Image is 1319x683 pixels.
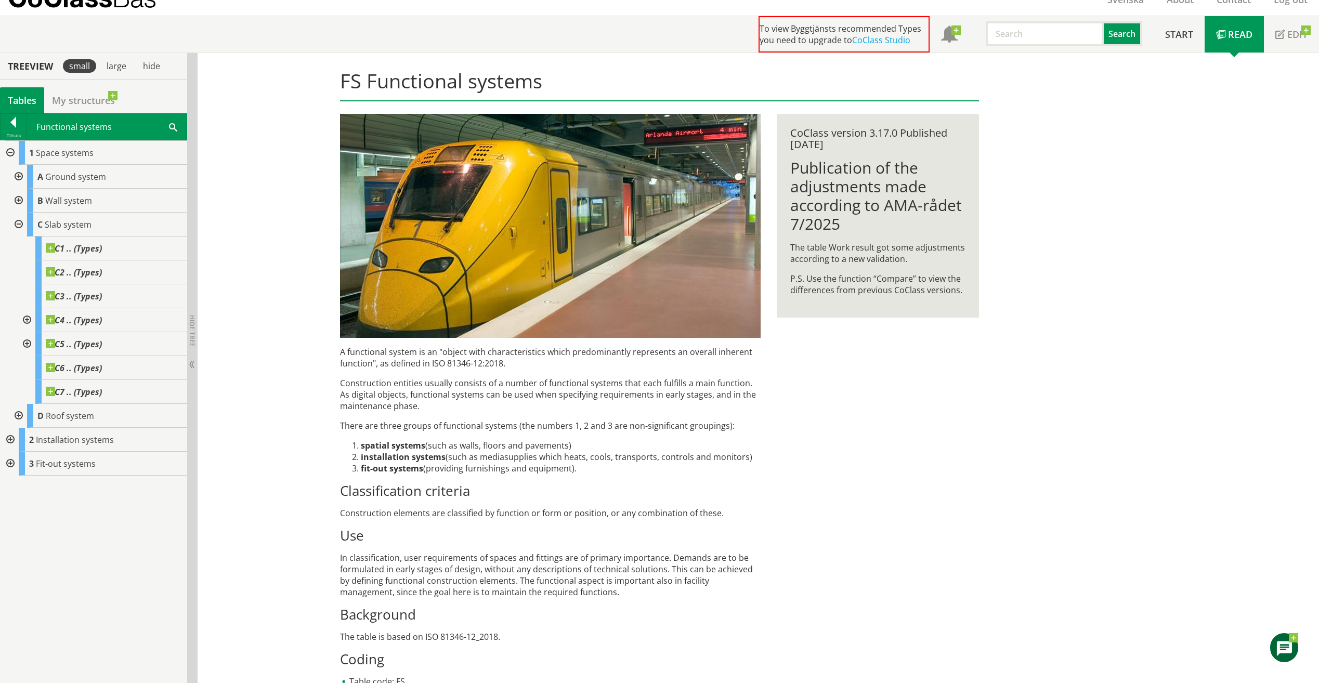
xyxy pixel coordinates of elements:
h1: FS Functional systems [340,69,979,101]
p: Construction entities usually consists of a number of functional systems that each fulfills a mai... [340,377,761,412]
div: Go to the CoClass Studio information page [8,189,187,213]
span: A [37,171,43,182]
span: Roof system [46,410,94,422]
span: B [37,195,43,206]
p: Construction elements are classified by function or form or position, or any combination of these. [340,507,761,519]
div: small [63,59,96,73]
div: Go to the CoClass Studio information page [17,237,187,260]
span: Wall system [45,195,92,206]
li: (such as walls, floors and pavements) [361,440,761,451]
strong: spatial systems [361,440,425,451]
p: A functional system is an "object with characteristics which predominantly represents an overall ... [340,346,761,369]
span: Slab system [45,219,92,230]
div: To view Byggtjänsts recommended Types you need to upgrade to [759,16,930,52]
div: Go to the CoClass Studio information page [17,260,187,284]
div: Functional systems [27,114,187,140]
a: CoClass Studio [852,34,910,46]
h2: Classification criteria [340,482,761,499]
a: Start [1154,16,1205,52]
div: hide [137,59,166,73]
span: 1 [29,147,34,159]
a: My structures [44,87,123,113]
div: Go to the CoClass Studio information page [8,404,187,428]
img: arlanda-express-2.jpg [340,114,761,338]
p: In classification, user requirements of spaces and fittings are of primary importance. Demands ar... [340,552,761,598]
span: C4 .. (Types) [46,315,102,325]
h2: Background [340,606,761,623]
span: Sök i tabellen [169,121,177,132]
div: Go to the CoClass Studio information page [17,356,187,380]
span: D [37,410,44,422]
div: Go to the CoClass Studio information page [17,332,187,356]
span: Read [1228,28,1252,41]
span: C7 .. (Types) [46,387,102,397]
strong: fit-out systems [361,463,423,474]
span: Fit-out systems [36,458,96,469]
span: C [37,219,43,230]
li: (such as mediasupplies which heats, cools, transports, controls and monitors) [361,451,761,463]
div: Go to the CoClass Studio information page [8,165,187,189]
span: Start [1165,28,1193,41]
p: The table is based on ISO 81346-12_2018. [340,631,761,642]
span: Ground system [45,171,106,182]
p: The table Work result got some adjustments according to a new validation. [790,242,965,265]
p: P.S. Use the function “Compare” to view the differences from previous CoClass versions. [790,273,965,296]
span: C5 .. (Types) [46,339,102,349]
div: Go to the CoClass Studio information page [17,284,187,308]
span: Hide tree [188,315,197,347]
span: 3 [29,458,34,469]
button: Search [1104,21,1142,46]
span: C6 .. (Types) [46,363,102,373]
a: Edit [1264,16,1319,52]
div: CoClass version 3.17.0 Published [DATE] [790,127,965,150]
li: (providing furnishings and equipment). [361,463,761,474]
div: Treeview [2,60,59,72]
h2: Use [340,527,761,544]
div: Go to the CoClass Studio information page [17,308,187,332]
div: Go to the CoClass Studio information page [8,213,187,404]
span: Space systems [36,147,94,159]
span: Installation systems [36,434,114,445]
div: Tillbaka [1,132,27,140]
a: Read [1205,16,1264,52]
input: Search [986,21,1104,46]
h2: Coding [340,651,761,667]
h1: Publication of the adjustments made according to AMA-rådet 7/2025 [790,159,965,233]
p: There are three groups of functional systems (the numbers 1, 2 and 3 are non-significant groupings): [340,420,761,431]
span: C1 .. (Types) [46,243,102,254]
strong: installation systems [361,451,446,463]
div: large [100,59,133,73]
span: Edit [1287,28,1308,41]
span: 2 [29,434,34,445]
span: Notifications [941,27,958,44]
span: C3 .. (Types) [46,291,102,301]
span: C2 .. (Types) [46,267,102,278]
div: Go to the CoClass Studio information page [17,380,187,404]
